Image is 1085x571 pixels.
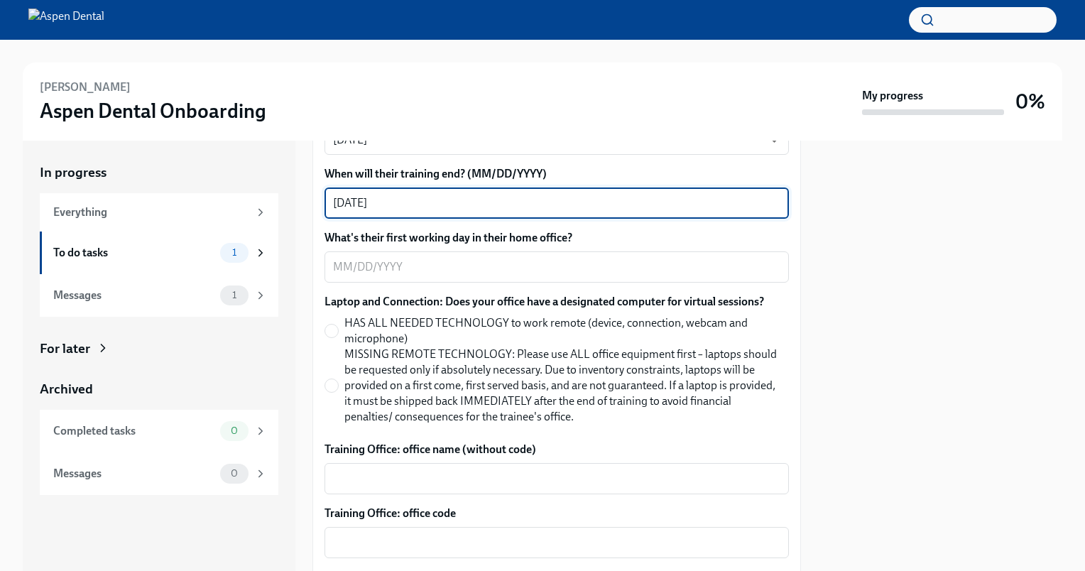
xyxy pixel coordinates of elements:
div: Messages [53,288,214,303]
strong: My progress [862,88,923,104]
a: Messages0 [40,452,278,495]
a: To do tasks1 [40,232,278,274]
span: MISSING REMOTE TECHNOLOGY: Please use ALL office equipment first – laptops should be requested on... [344,347,778,425]
label: Training Office: office name (without code) [325,442,789,457]
a: Completed tasks0 [40,410,278,452]
h3: Aspen Dental Onboarding [40,98,266,124]
span: 0 [222,425,246,436]
label: When will their training end? (MM/DD/YYYY) [325,166,789,182]
span: HAS ALL NEEDED TECHNOLOGY to work remote (device, connection, webcam and microphone) [344,315,778,347]
span: 1 [224,247,245,258]
div: For later [40,339,90,358]
label: Laptop and Connection: Does your office have a designated computer for virtual sessions? [325,294,789,310]
h6: [PERSON_NAME] [40,80,131,95]
label: Training Office: office code [325,506,789,521]
img: Aspen Dental [28,9,104,31]
label: What's their first working day in their home office? [325,230,789,246]
div: Everything [53,205,249,220]
span: 1 [224,290,245,300]
a: Archived [40,380,278,398]
div: To do tasks [53,245,214,261]
div: Messages [53,466,214,482]
h3: 0% [1015,89,1045,114]
a: For later [40,339,278,358]
textarea: [DATE] [333,195,780,212]
a: Messages1 [40,274,278,317]
a: Everything [40,193,278,232]
span: 0 [222,468,246,479]
a: In progress [40,163,278,182]
div: Completed tasks [53,423,214,439]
